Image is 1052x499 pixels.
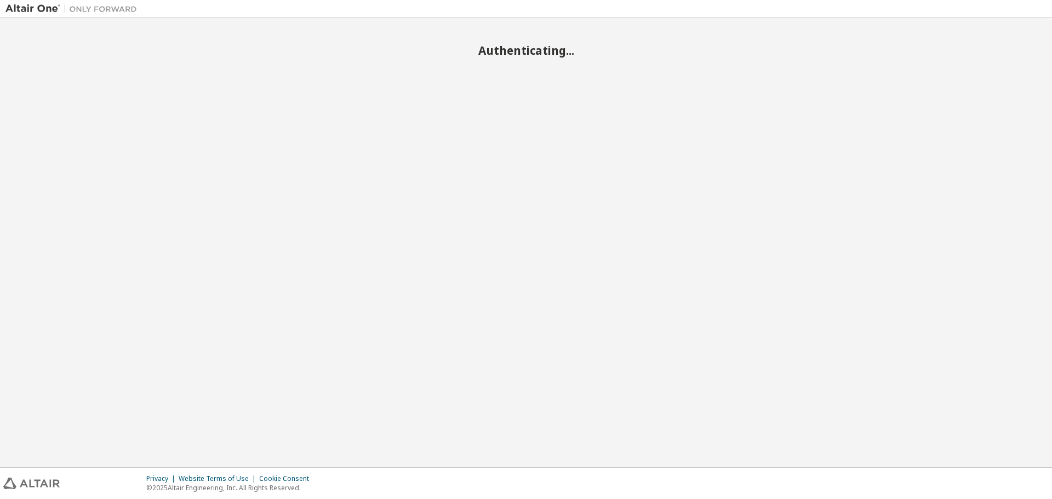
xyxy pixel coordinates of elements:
img: altair_logo.svg [3,478,60,489]
div: Website Terms of Use [179,474,259,483]
p: © 2025 Altair Engineering, Inc. All Rights Reserved. [146,483,316,492]
h2: Authenticating... [5,43,1047,58]
div: Cookie Consent [259,474,316,483]
img: Altair One [5,3,142,14]
div: Privacy [146,474,179,483]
